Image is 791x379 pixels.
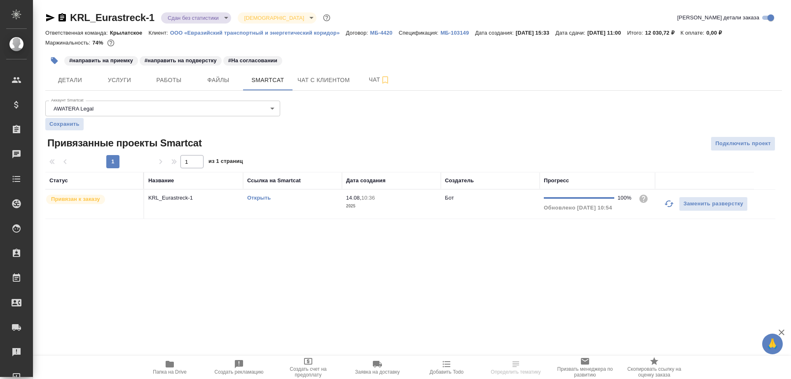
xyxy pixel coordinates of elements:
[63,56,139,64] span: направить на приемку
[370,30,398,36] p: МБ-4420
[587,30,627,36] p: [DATE] 11:00
[228,56,277,65] p: #На согласовании
[51,105,96,112] button: AWATERA Legal
[380,75,390,85] svg: Подписаться
[238,12,316,24] div: Сдан без статистики
[45,13,55,23] button: Скопировать ссылку для ЯМессенджера
[360,75,399,85] span: Чат
[321,12,332,23] button: Доп статусы указывают на важность/срочность заказа
[715,139,771,148] span: Подключить проект
[145,56,217,65] p: #направить на подверстку
[222,56,283,64] span: На согласовании
[475,30,515,36] p: Дата создания:
[45,52,63,70] button: Добавить тэг
[149,75,189,85] span: Работы
[544,205,612,211] span: Обновлено [DATE] 10:54
[681,30,707,36] p: К оплате:
[242,14,307,21] button: [DEMOGRAPHIC_DATA]
[49,120,80,128] span: Сохранить
[105,38,116,48] button: 2573.00 RUB;
[762,334,783,354] button: 🙏
[49,177,68,185] div: Статус
[445,195,454,201] p: Бот
[659,194,679,214] button: Обновить прогресс
[618,194,632,202] div: 100%
[45,40,92,46] p: Маржинальность:
[45,137,202,150] span: Привязанные проекты Smartcat
[69,56,133,65] p: #направить на приемку
[45,118,84,130] button: Сохранить
[544,177,569,185] div: Прогресс
[399,30,440,36] p: Спецификация:
[110,30,149,36] p: Крылатское
[100,75,139,85] span: Услуги
[679,197,748,211] button: Заменить разверстку
[45,101,280,116] div: AWATERA Legal
[247,177,301,185] div: Ссылка на Smartcat
[139,56,222,64] span: направить на подверстку
[92,40,105,46] p: 74%
[346,177,386,185] div: Дата создания
[165,14,221,21] button: Сдан без статистики
[208,156,243,168] span: из 1 страниц
[57,13,67,23] button: Скопировать ссылку
[148,177,174,185] div: Название
[161,12,231,24] div: Сдан без статистики
[199,75,238,85] span: Файлы
[445,177,474,185] div: Создатель
[645,30,681,36] p: 12 030,72 ₽
[346,30,370,36] p: Договор:
[516,30,556,36] p: [DATE] 15:33
[51,195,100,203] p: Привязан к заказу
[346,202,437,210] p: 2025
[370,29,398,36] a: МБ-4420
[170,30,346,36] p: ООО «Евразийский транспортный и энергетический коридор»
[627,30,645,36] p: Итого:
[247,195,271,201] a: Открыть
[148,30,170,36] p: Клиент:
[248,75,288,85] span: Smartcat
[50,75,90,85] span: Детали
[711,137,775,151] button: Подключить проект
[555,30,587,36] p: Дата сдачи:
[677,14,759,22] span: [PERSON_NAME] детали заказа
[707,30,728,36] p: 0,00 ₽
[170,29,346,36] a: ООО «Евразийский транспортный и энергетический коридор»
[45,30,110,36] p: Ответственная команда:
[765,335,779,353] span: 🙏
[440,30,475,36] p: МБ-103149
[361,195,375,201] p: 10:36
[440,29,475,36] a: МБ-103149
[148,194,239,202] p: KRL_Eurastreck-1
[346,195,361,201] p: 14.08,
[683,199,743,209] span: Заменить разверстку
[70,12,154,23] a: KRL_Eurastreck-1
[297,75,350,85] span: Чат с клиентом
